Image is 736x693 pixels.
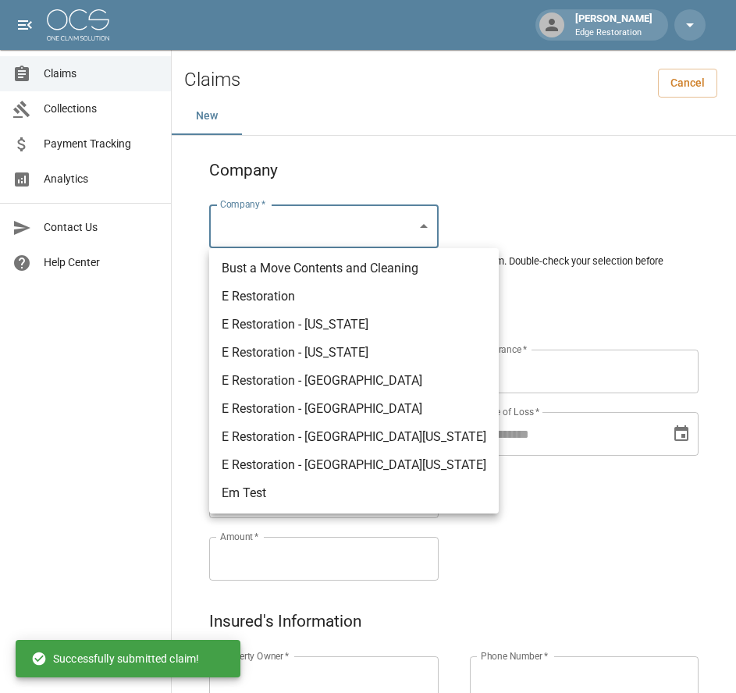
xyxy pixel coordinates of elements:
li: E Restoration [209,283,499,311]
li: E Restoration - [US_STATE] [209,339,499,367]
li: E Restoration - [GEOGRAPHIC_DATA] [209,395,499,423]
li: Em Test [209,479,499,507]
li: E Restoration - [GEOGRAPHIC_DATA][US_STATE] [209,423,499,451]
li: E Restoration - [GEOGRAPHIC_DATA][US_STATE] [209,451,499,479]
li: Bust a Move Contents and Cleaning [209,254,499,283]
div: Successfully submitted claim! [31,645,199,673]
li: E Restoration - [US_STATE] [209,311,499,339]
li: E Restoration - [GEOGRAPHIC_DATA] [209,367,499,395]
